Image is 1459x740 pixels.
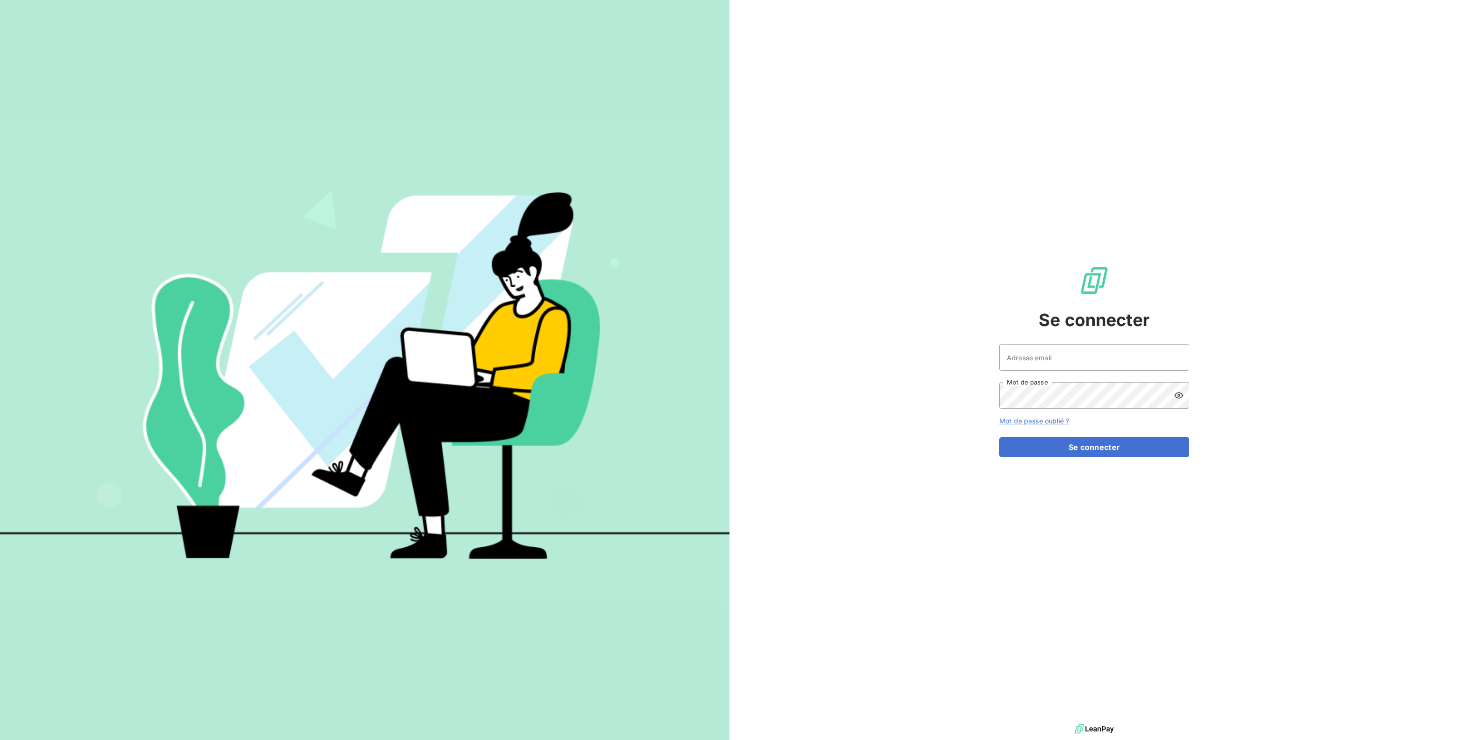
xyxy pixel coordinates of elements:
a: Mot de passe oublié ? [999,417,1069,425]
input: placeholder [999,344,1189,371]
span: Se connecter [1039,307,1150,333]
img: logo [1075,722,1114,736]
button: Se connecter [999,437,1189,457]
img: Logo LeanPay [1079,265,1109,296]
